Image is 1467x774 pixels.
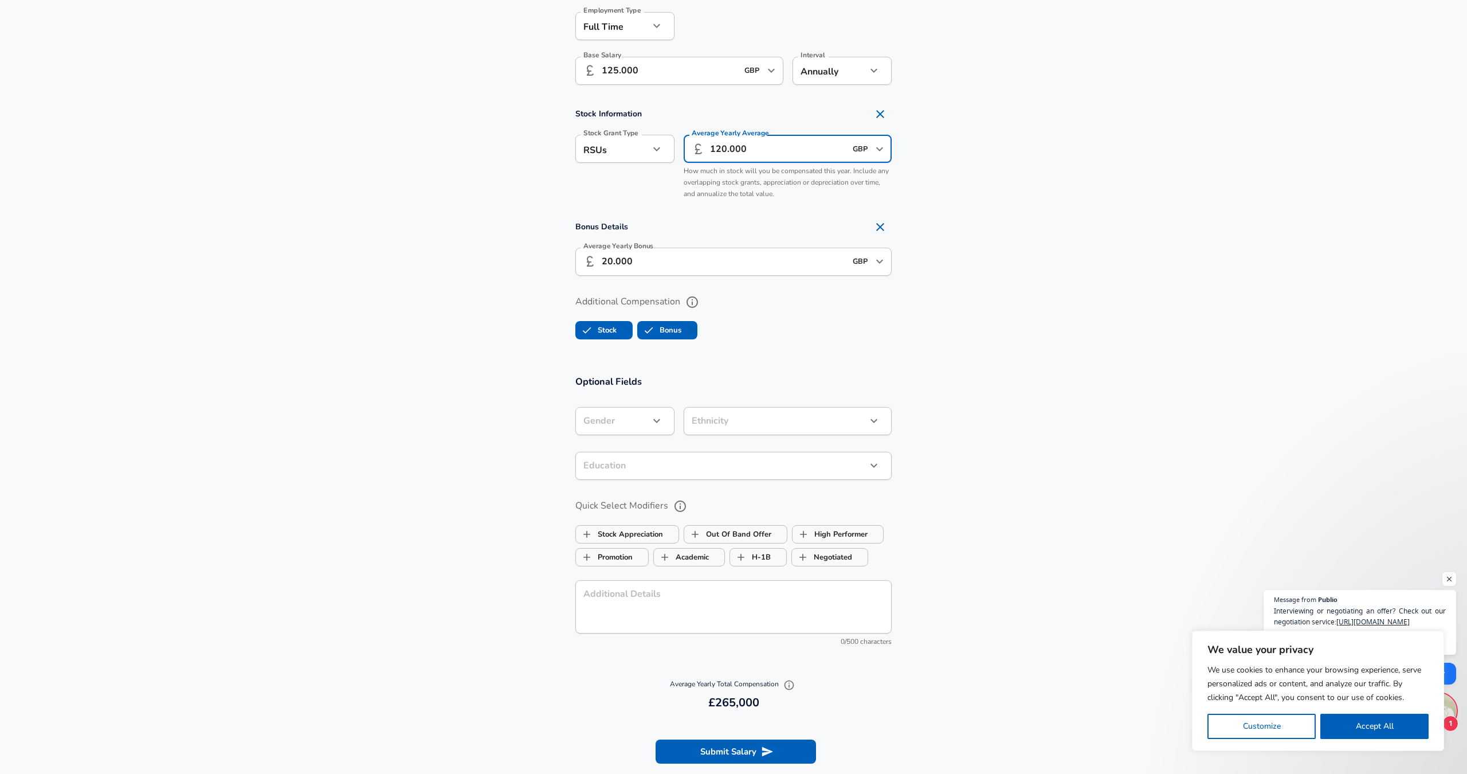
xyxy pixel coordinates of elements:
[575,548,649,566] button: PromotionPromotion
[801,52,825,58] label: Interval
[684,523,706,545] span: Out Of Band Offer
[729,548,787,566] button: H-1BH-1B
[576,523,598,545] span: Stock Appreciation
[849,253,872,271] input: USD
[780,677,798,694] button: Explain Total Compensation
[682,292,702,312] button: help
[575,497,892,516] label: Quick Select Modifiers
[792,525,884,544] button: High PerformerHigh Performer
[793,523,868,545] label: High Performer
[684,525,787,544] button: Out Of Band OfferOut Of Band Offer
[684,166,889,198] span: How much in stock will you be compensated this year. Include any overlapping stock grants, apprec...
[1274,596,1316,603] span: Message from
[575,636,892,648] div: 0/500 characters
[576,546,633,568] label: Promotion
[763,62,779,79] button: Open
[721,128,741,138] span: Yearly
[692,130,769,136] label: Average Average
[792,546,814,568] span: Negotiated
[793,523,814,545] span: High Performer
[869,216,892,239] button: Remove Section
[575,525,679,544] button: Stock AppreciationStock Appreciation
[580,694,887,712] h6: £265,000
[575,321,633,339] button: StockStock
[654,546,709,568] label: Academic
[1192,631,1444,751] div: We value your privacy
[1318,596,1337,603] span: Publio
[576,319,598,341] span: Stock
[1422,694,1456,728] div: Open chat
[730,546,771,568] label: H-1B
[575,216,892,239] h4: Bonus Details
[1274,605,1446,649] span: Interviewing or negotiating an offer? Check out our negotiation service: Increase in your offer g...
[583,52,621,58] label: Base Salary
[576,546,598,568] span: Promotion
[849,140,872,158] input: USD
[583,243,653,249] label: Average Yearly Bonus
[793,57,866,85] div: Annually
[872,141,888,157] button: Open
[1320,714,1429,739] button: Accept All
[872,253,888,269] button: Open
[576,319,617,341] label: Stock
[1207,714,1316,739] button: Customize
[1207,643,1429,656] p: We value your privacy
[869,103,892,126] button: Remove Section
[575,135,649,163] div: RSUs
[575,375,892,388] h3: Optional Fields
[791,548,868,566] button: NegotiatedNegotiated
[602,248,846,276] input: 15,000
[741,62,764,80] input: USD
[583,7,641,14] label: Employment Type
[575,292,892,312] label: Additional Compensation
[602,57,738,85] input: 100,000
[638,319,660,341] span: Bonus
[1442,716,1458,732] span: 1
[656,740,816,764] button: Submit Salary
[638,319,681,341] label: Bonus
[653,548,725,566] button: AcademicAcademic
[576,523,663,545] label: Stock Appreciation
[710,135,846,163] input: 40,000
[575,12,649,40] div: Full Time
[1207,663,1429,705] p: We use cookies to enhance your browsing experience, serve personalized ads or content, and analyz...
[792,546,852,568] label: Negotiated
[637,321,697,339] button: BonusBonus
[670,679,798,689] span: Average Yearly Total Compensation
[654,546,676,568] span: Academic
[583,130,638,136] label: Stock Grant Type
[684,523,771,545] label: Out Of Band Offer
[730,546,752,568] span: H-1B
[575,103,892,126] h4: Stock Information
[670,497,690,516] button: help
